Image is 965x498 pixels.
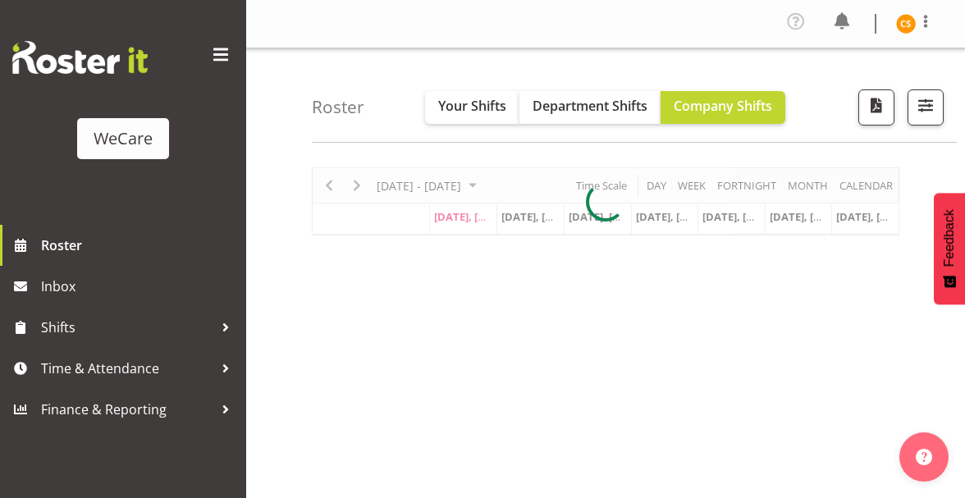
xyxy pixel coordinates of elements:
span: Department Shifts [533,97,647,115]
span: Company Shifts [674,97,772,115]
button: Filter Shifts [908,89,944,126]
span: Feedback [942,209,957,267]
div: WeCare [94,126,153,151]
span: Time & Attendance [41,356,213,381]
img: Rosterit website logo [12,41,148,74]
span: Shifts [41,315,213,340]
button: Company Shifts [661,91,785,124]
h4: Roster [312,98,364,117]
button: Feedback - Show survey [934,193,965,304]
span: Roster [41,233,238,258]
span: Inbox [41,274,238,299]
span: Finance & Reporting [41,397,213,422]
img: catherine-stewart11254.jpg [896,14,916,34]
button: Download a PDF of the roster according to the set date range. [858,89,894,126]
button: Your Shifts [425,91,519,124]
img: help-xxl-2.png [916,449,932,465]
span: Your Shifts [438,97,506,115]
button: Department Shifts [519,91,661,124]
